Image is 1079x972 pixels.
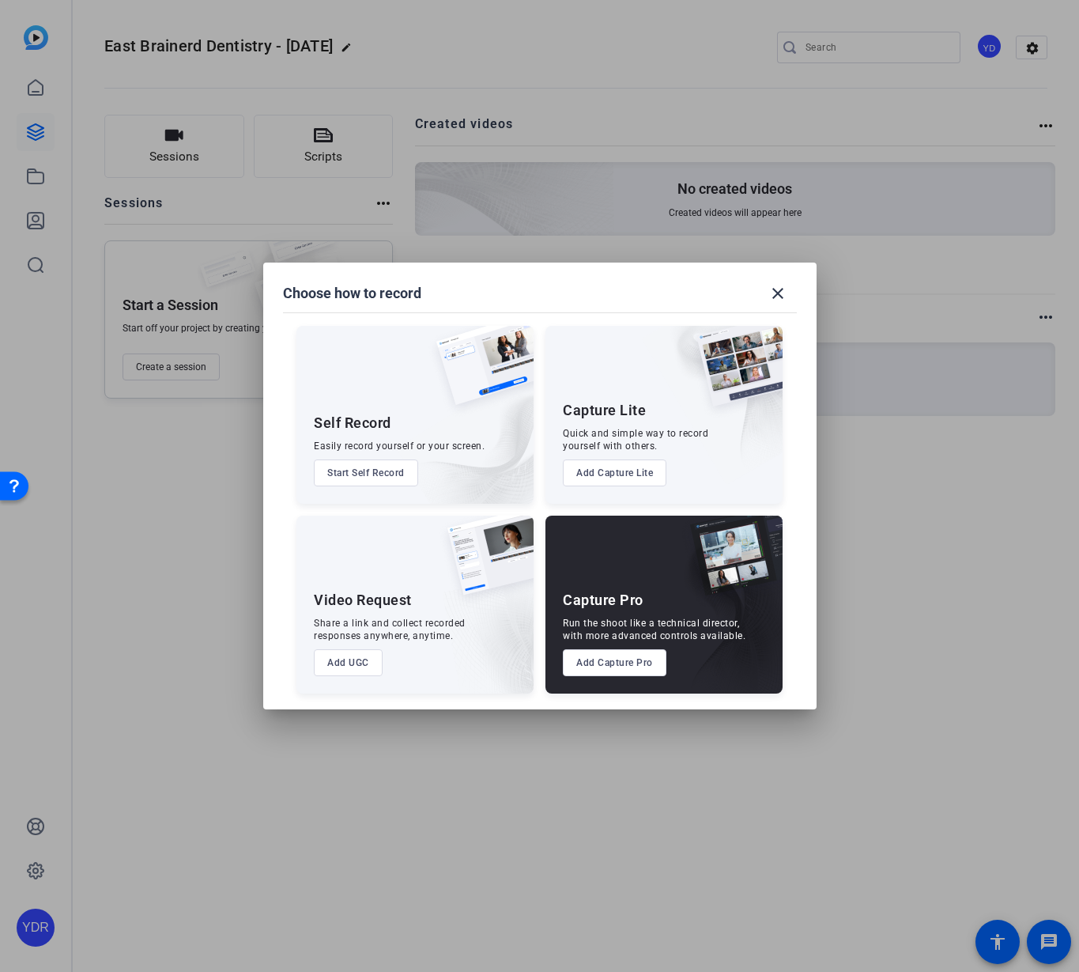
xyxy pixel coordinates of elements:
div: Run the shoot like a technical director, with more advanced controls available. [563,617,745,642]
div: Quick and simple way to record yourself with others. [563,427,708,452]
h1: Choose how to record [283,284,421,303]
button: Start Self Record [314,460,418,486]
img: capture-lite.png [685,326,783,422]
div: Easily record yourself or your screen. [314,440,485,452]
div: Video Request [314,591,412,610]
img: embarkstudio-capture-lite.png [641,326,783,484]
button: Add Capture Lite [563,460,666,486]
img: embarkstudio-self-record.png [396,360,534,504]
img: capture-pro.png [678,516,783,612]
div: Share a link and collect recorded responses anywhere, anytime. [314,617,466,642]
img: ugc-content.png [436,516,534,611]
button: Add UGC [314,649,383,676]
div: Capture Pro [563,591,643,610]
div: Self Record [314,414,391,433]
mat-icon: close [768,284,787,303]
img: embarkstudio-capture-pro.png [666,535,783,694]
img: self-record.png [424,326,534,421]
div: Capture Lite [563,401,646,420]
button: Add Capture Pro [563,649,666,676]
img: embarkstudio-ugc-content.png [442,565,534,694]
